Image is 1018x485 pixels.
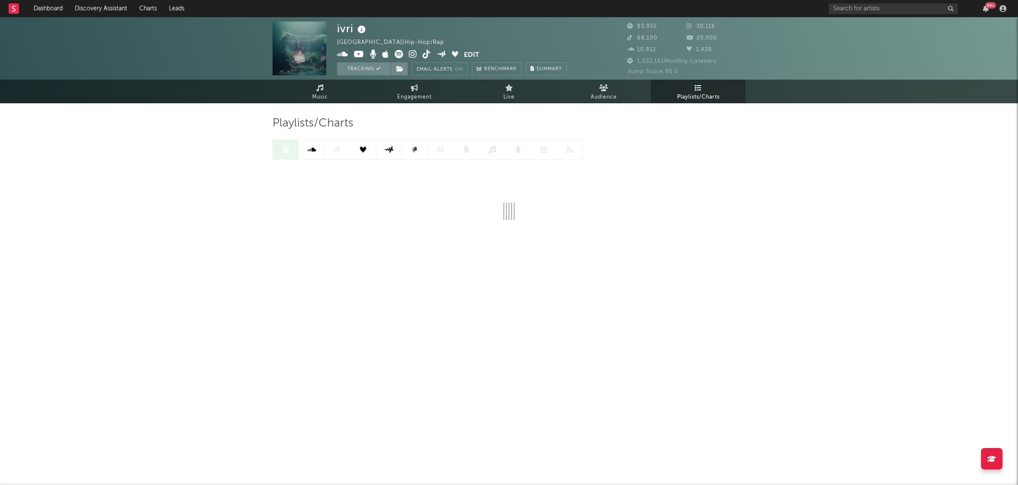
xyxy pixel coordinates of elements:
[312,92,328,102] span: Music
[687,24,715,29] span: 30,116
[397,92,432,102] span: Engagement
[556,80,651,103] a: Audience
[273,118,353,129] span: Playlists/Charts
[627,47,656,53] span: 10,912
[687,47,712,53] span: 1,420
[677,92,720,102] span: Playlists/Charts
[503,92,515,102] span: Live
[412,62,468,75] button: Email AlertsOn
[983,5,989,12] button: 99+
[462,80,556,103] a: Live
[627,35,657,41] span: 68,100
[455,67,463,72] em: On
[526,62,567,75] button: Summary
[464,50,479,61] button: Edit
[472,62,521,75] a: Benchmark
[273,80,367,103] a: Music
[627,24,657,29] span: 83,955
[484,64,517,74] span: Benchmark
[651,80,745,103] a: Playlists/Charts
[591,92,617,102] span: Audience
[337,22,368,36] div: ivri
[627,69,678,74] span: Jump Score: 95.0
[687,35,717,41] span: 20,000
[985,2,996,9] div: 99 +
[337,62,391,75] button: Tracking
[367,80,462,103] a: Engagement
[829,3,958,14] input: Search for artists
[627,59,717,64] span: 1,032,161 Monthly Listeners
[337,37,454,48] div: [GEOGRAPHIC_DATA] | Hip-Hop/Rap
[537,67,562,71] span: Summary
